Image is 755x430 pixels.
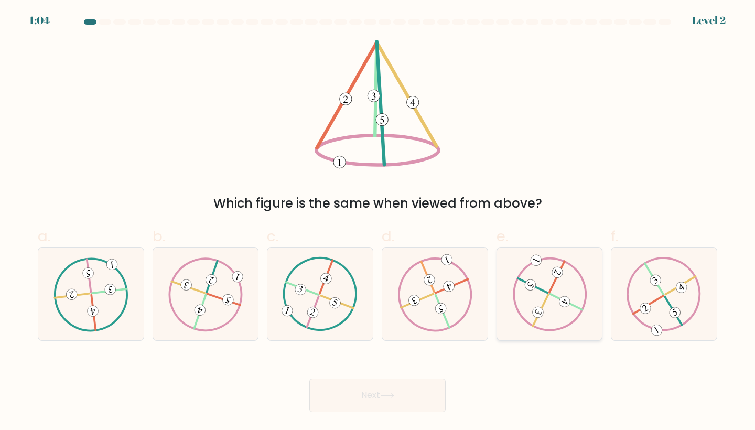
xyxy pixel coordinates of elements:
div: 1:04 [29,13,50,28]
div: Which figure is the same when viewed from above? [44,194,711,213]
span: c. [267,226,278,246]
div: Level 2 [692,13,726,28]
span: a. [38,226,50,246]
span: b. [153,226,165,246]
span: e. [497,226,508,246]
span: f. [611,226,618,246]
button: Next [309,379,446,412]
span: d. [382,226,394,246]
